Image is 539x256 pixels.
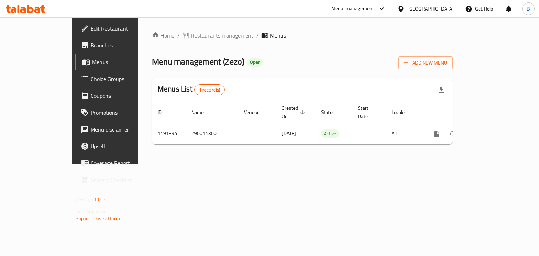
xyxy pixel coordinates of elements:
[75,104,162,121] a: Promotions
[404,59,447,67] span: Add New Menu
[91,92,157,100] span: Coupons
[352,123,386,144] td: -
[428,125,445,142] button: more
[191,31,253,40] span: Restaurants management
[76,195,93,204] span: Version:
[194,84,225,95] div: Total records count
[75,20,162,37] a: Edit Restaurant
[331,5,374,13] div: Menu-management
[321,130,339,138] span: Active
[282,129,296,138] span: [DATE]
[191,108,213,116] span: Name
[422,102,501,123] th: Actions
[152,102,501,144] table: enhanced table
[392,108,414,116] span: Locale
[433,81,450,98] div: Export file
[75,155,162,171] a: Coverage Report
[158,84,225,95] h2: Menus List
[75,37,162,54] a: Branches
[527,5,530,13] span: B
[91,176,157,184] span: Grocery Checklist
[244,108,268,116] span: Vendor
[92,58,157,66] span: Menus
[75,70,162,87] a: Choice Groups
[321,108,344,116] span: Status
[75,54,162,70] a: Menus
[152,54,244,69] span: Menu management ( Zezo )
[91,125,157,134] span: Menu disclaimer
[75,138,162,155] a: Upsell
[91,142,157,150] span: Upsell
[182,31,253,40] a: Restaurants management
[195,87,225,93] span: 1 record(s)
[76,214,120,223] a: Support.OpsPlatform
[386,123,422,144] td: All
[91,24,157,33] span: Edit Restaurant
[358,104,378,121] span: Start Date
[158,108,171,116] span: ID
[247,59,263,65] span: Open
[152,123,186,144] td: 1191394
[91,41,157,49] span: Branches
[91,159,157,167] span: Coverage Report
[75,87,162,104] a: Coupons
[270,31,286,40] span: Menus
[282,104,307,121] span: Created On
[75,171,162,188] a: Grocery Checklist
[247,58,263,67] div: Open
[76,207,108,216] span: Get support on:
[94,195,105,204] span: 1.0.0
[75,121,162,138] a: Menu disclaimer
[152,31,453,40] nav: breadcrumb
[407,5,454,13] div: [GEOGRAPHIC_DATA]
[256,31,259,40] li: /
[398,56,453,69] button: Add New Menu
[91,75,157,83] span: Choice Groups
[186,123,238,144] td: 290014300
[177,31,180,40] li: /
[91,108,157,117] span: Promotions
[445,125,461,142] button: Change Status
[152,31,174,40] a: Home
